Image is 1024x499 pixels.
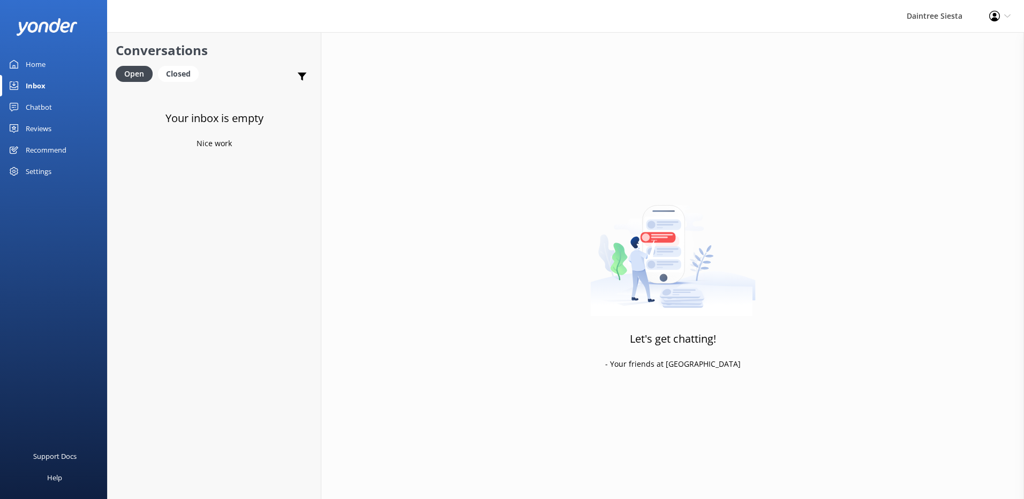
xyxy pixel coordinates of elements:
[590,183,756,316] img: artwork of a man stealing a conversation from at giant smartphone
[605,358,741,370] p: - Your friends at [GEOGRAPHIC_DATA]
[165,110,263,127] h3: Your inbox is empty
[158,66,199,82] div: Closed
[630,330,716,347] h3: Let's get chatting!
[197,138,232,149] p: Nice work
[116,67,158,79] a: Open
[47,467,62,488] div: Help
[26,118,51,139] div: Reviews
[26,75,46,96] div: Inbox
[116,40,313,61] h2: Conversations
[26,139,66,161] div: Recommend
[116,66,153,82] div: Open
[26,161,51,182] div: Settings
[26,96,52,118] div: Chatbot
[158,67,204,79] a: Closed
[26,54,46,75] div: Home
[33,445,77,467] div: Support Docs
[16,18,78,36] img: yonder-white-logo.png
